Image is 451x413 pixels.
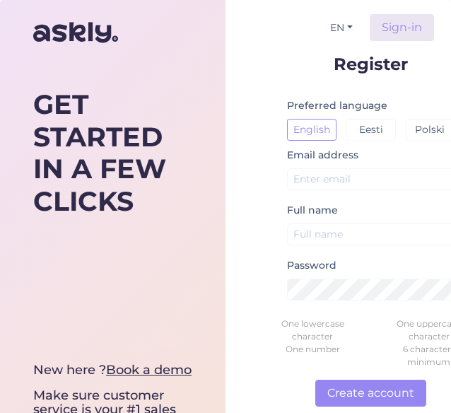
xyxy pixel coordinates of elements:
img: Askly [33,16,118,50]
button: Eesti [346,119,395,141]
label: Full name [287,203,338,218]
a: Sign-in [370,14,434,41]
div: GET STARTED IN A FEW CLICKS [33,88,192,217]
button: EN [324,18,358,38]
label: Preferred language [287,98,387,113]
label: Password [287,258,336,273]
div: One number [254,343,371,368]
div: One lowercase character [254,318,371,343]
button: Create account [315,380,426,407]
button: English [287,119,336,141]
a: Book a demo [106,362,192,378]
label: Email address [287,148,358,163]
div: New here ? [33,363,192,378]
